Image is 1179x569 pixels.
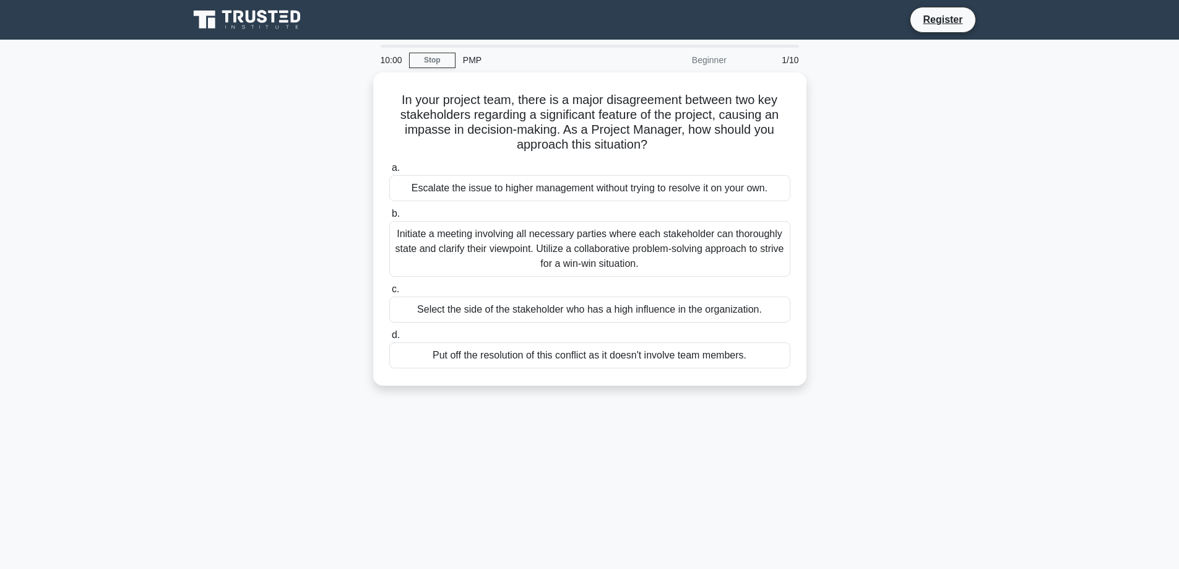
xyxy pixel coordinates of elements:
span: a. [392,162,400,173]
span: d. [392,329,400,340]
div: Initiate a meeting involving all necessary parties where each stakeholder can thoroughly state an... [389,221,790,277]
span: b. [392,208,400,219]
h5: In your project team, there is a major disagreement between two key stakeholders regarding a sign... [388,92,792,153]
div: Put off the resolution of this conflict as it doesn't involve team members. [389,342,790,368]
div: Select the side of the stakeholder who has a high influence in the organization. [389,297,790,323]
a: Register [915,12,970,27]
div: PMP [456,48,626,72]
div: 1/10 [734,48,806,72]
div: 10:00 [373,48,409,72]
span: c. [392,284,399,294]
div: Escalate the issue to higher management without trying to resolve it on your own. [389,175,790,201]
div: Beginner [626,48,734,72]
a: Stop [409,53,456,68]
